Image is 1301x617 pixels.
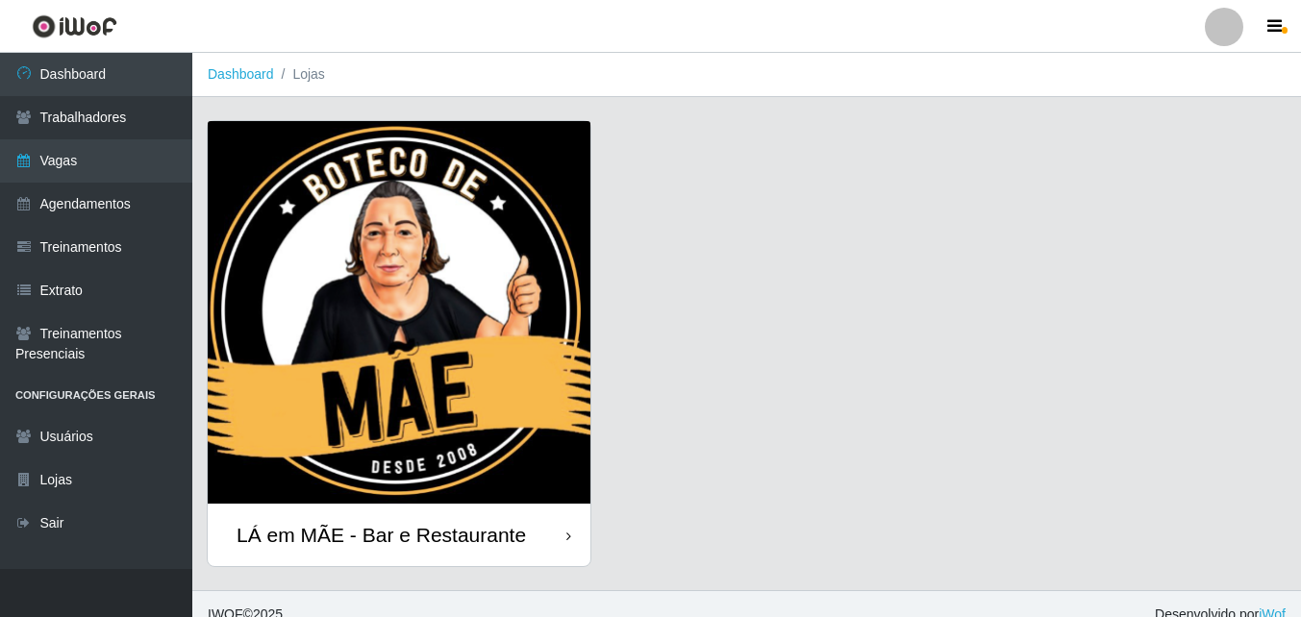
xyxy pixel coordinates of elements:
a: Dashboard [208,66,274,82]
li: Lojas [274,64,325,85]
a: LÁ em MÃE - Bar e Restaurante [208,121,590,566]
img: cardImg [208,121,590,504]
div: LÁ em MÃE - Bar e Restaurante [237,523,526,547]
nav: breadcrumb [192,53,1301,97]
img: CoreUI Logo [32,14,117,38]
